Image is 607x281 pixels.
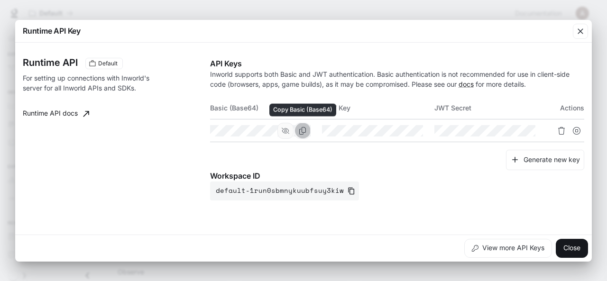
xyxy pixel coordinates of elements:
div: Copy Basic (Base64) [269,104,336,117]
th: Basic (Base64) [210,97,322,119]
button: default-1run0sbmnykuubfsuy3kiw [210,181,359,200]
p: For setting up connections with Inworld's server for all Inworld APIs and SDKs. [23,73,157,93]
button: View more API Keys [464,239,552,258]
th: Actions [547,97,584,119]
a: docs [459,80,474,88]
button: Close [556,239,588,258]
button: Generate new key [506,150,584,170]
p: Runtime API Key [23,25,81,36]
button: Suspend API key [569,123,584,138]
span: Default [94,59,121,68]
th: JWT Secret [434,97,547,119]
h3: Runtime API [23,58,78,67]
th: JWT Key [322,97,434,119]
a: Runtime API docs [19,104,93,123]
p: Inworld supports both Basic and JWT authentication. Basic authentication is not recommended for u... [210,69,584,89]
button: Delete API key [554,123,569,138]
button: Copy Basic (Base64) [294,123,311,139]
p: Workspace ID [210,170,584,181]
div: These keys will apply to your current workspace only [85,58,123,69]
p: API Keys [210,58,584,69]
